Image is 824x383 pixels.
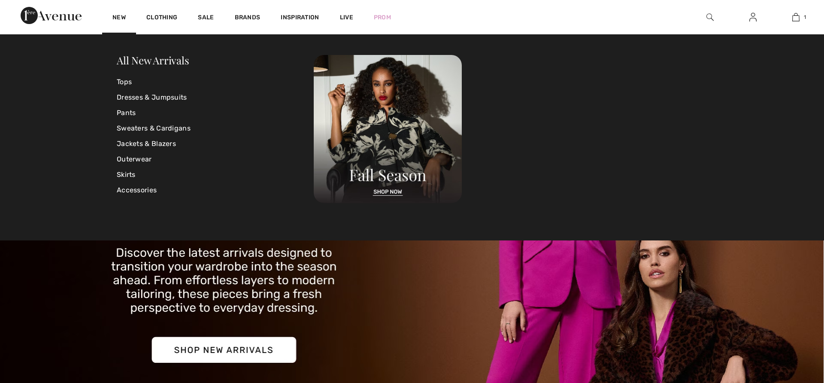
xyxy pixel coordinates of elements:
[21,7,82,24] img: 1ère Avenue
[340,13,353,22] a: Live
[314,55,462,203] img: 250821122533_67480da726d80.jpg
[117,90,314,105] a: Dresses & Jumpsuits
[117,136,314,152] a: Jackets & Blazers
[804,13,806,21] span: 1
[792,12,800,22] img: My Bag
[117,152,314,167] a: Outerwear
[742,12,763,23] a: Sign In
[146,14,177,23] a: Clothing
[117,105,314,121] a: Pants
[374,13,391,22] a: Prom
[117,74,314,90] a: Tops
[117,53,189,67] a: All New Arrivals
[112,14,126,23] a: New
[281,14,319,23] span: Inspiration
[706,12,714,22] img: search the website
[198,14,214,23] a: Sale
[749,12,757,22] img: My Info
[117,167,314,182] a: Skirts
[117,182,314,198] a: Accessories
[117,121,314,136] a: Sweaters & Cardigans
[235,14,261,23] a: Brands
[775,12,817,22] a: 1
